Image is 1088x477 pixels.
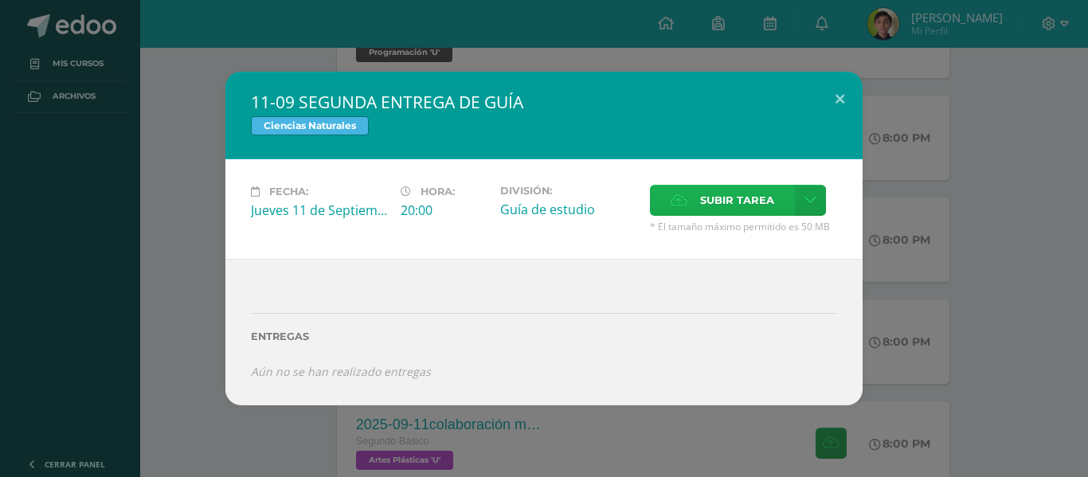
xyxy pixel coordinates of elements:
[421,186,455,197] span: Hora:
[251,116,369,135] span: Ciencias Naturales
[650,220,837,233] span: * El tamaño máximo permitido es 50 MB
[251,330,837,342] label: Entregas
[251,201,388,219] div: Jueves 11 de Septiembre
[269,186,308,197] span: Fecha:
[401,201,487,219] div: 20:00
[251,364,431,379] i: Aún no se han realizado entregas
[500,185,637,197] label: División:
[817,72,863,126] button: Close (Esc)
[251,91,837,113] h2: 11-09 SEGUNDA ENTREGA DE GUÍA
[700,186,774,215] span: Subir tarea
[500,201,637,218] div: Guía de estudio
